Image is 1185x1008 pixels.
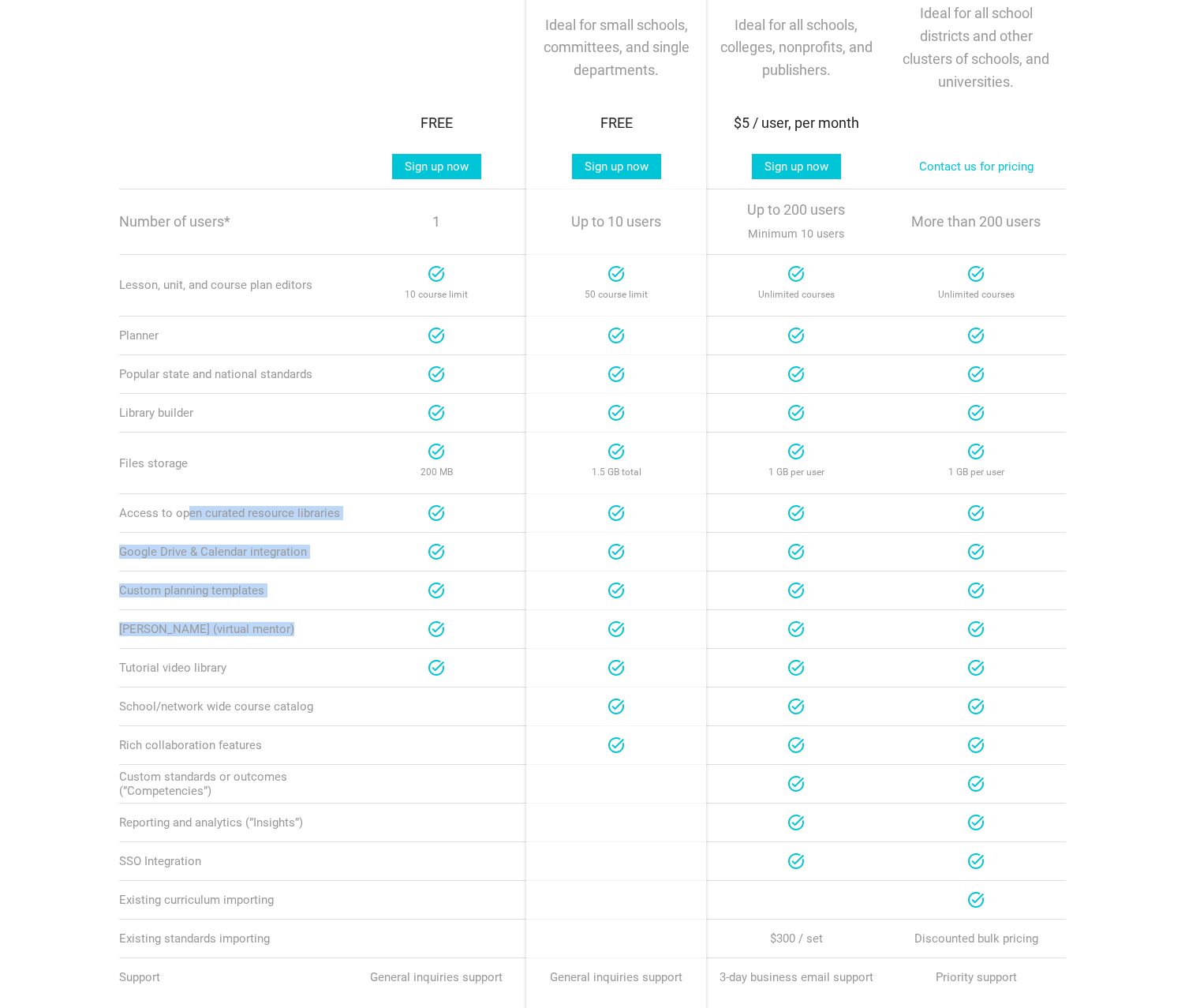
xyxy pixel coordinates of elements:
[119,738,346,752] div: Rich collaboration features
[536,14,697,82] p: Ideal for small schools, committees, and single departments.
[119,328,346,343] div: Planner
[895,929,1056,948] p: Discounted bulk pricing
[356,968,517,987] p: General inquiries support
[895,461,1056,484] p: 1 GB per user
[119,406,346,420] div: Library builder
[119,506,346,520] div: Access to open curated resource libraries
[119,456,346,470] div: Files storage
[119,583,346,598] div: Custom planning templates
[119,278,346,292] div: Lesson, unit, and course plan editors
[119,815,346,830] div: Reporting and analytics (”Insights”)
[895,211,1056,234] p: More than 200 users
[907,154,1046,179] a: Contact us for pricing
[536,968,697,987] p: General inquiries support
[895,2,1056,93] p: Ideal for all school districts and other clusters of schools, and universities.
[356,461,517,484] p: 200 MB
[119,699,346,714] div: School/network wide course catalog
[119,893,346,907] div: Existing curriculum importing
[752,154,841,179] a: Sign up now
[119,367,346,381] div: Popular state and national standards
[895,283,1056,306] p: Unlimited courses
[119,854,346,868] div: SSO Integration
[536,283,697,306] p: 50 course limit
[895,968,1056,987] p: Priority support
[119,931,346,946] div: Existing standards importing
[356,211,517,234] p: 1
[536,112,697,135] div: FREE
[392,154,481,179] a: Sign up now
[716,968,877,987] p: 3-day business email support
[716,112,877,135] div: $5 / user, per month
[356,283,517,306] p: 10 course limit
[536,211,697,234] p: Up to 10 users
[536,461,697,484] p: 1.5 GB total
[119,661,346,675] div: Tutorial video library
[716,929,877,948] p: $300 / set
[716,199,877,245] p: Up to 200 users
[119,970,346,984] div: Support
[572,154,661,179] a: Sign up now
[716,14,877,82] p: Ideal for all schools, colleges, nonprofits, and publishers.
[716,283,877,306] p: Unlimited courses
[119,770,346,798] div: Custom standards or outcomes (”Competencies”)
[119,545,346,559] div: Google Drive & Calendar integration
[119,215,346,229] p: Number of users*
[748,223,844,245] span: Minimum 10 users
[716,461,877,484] p: 1 GB per user
[356,112,517,135] div: FREE
[119,622,346,636] div: [PERSON_NAME] (virtual mentor)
